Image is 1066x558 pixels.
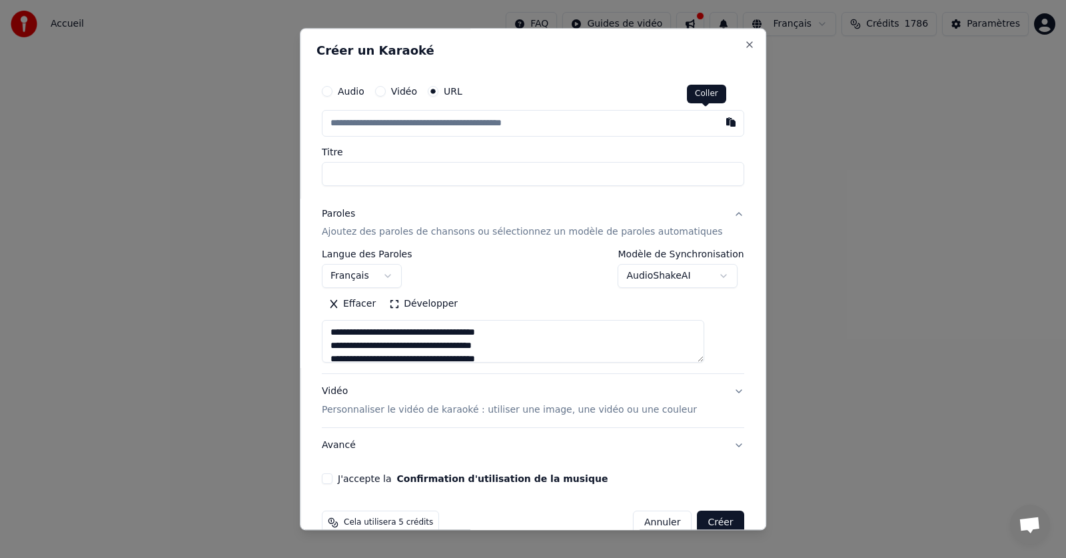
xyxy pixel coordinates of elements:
button: J'accepte la [397,475,608,484]
label: J'accepte la [338,475,608,484]
div: Vidéo [322,385,697,417]
div: Coller [687,85,726,103]
button: Développer [382,294,464,315]
label: Langue des Paroles [322,250,412,259]
label: Modèle de Synchronisation [618,250,744,259]
div: Paroles [322,207,355,221]
span: Cela utilisera 5 crédits [344,518,433,529]
div: ParolesAjoutez des paroles de chansons ou sélectionnez un modèle de paroles automatiques [322,250,744,374]
button: Créer [698,511,744,535]
label: Audio [338,87,364,96]
p: Ajoutez des paroles de chansons ou sélectionnez un modèle de paroles automatiques [322,226,723,239]
p: Personnaliser le vidéo de karaoké : utiliser une image, une vidéo ou une couleur [322,404,697,417]
label: URL [444,87,462,96]
button: Annuler [633,511,692,535]
label: Vidéo [391,87,417,96]
h2: Créer un Karaoké [316,45,750,57]
button: Avancé [322,429,744,463]
button: ParolesAjoutez des paroles de chansons ou sélectionnez un modèle de paroles automatiques [322,197,744,250]
button: VidéoPersonnaliser le vidéo de karaoké : utiliser une image, une vidéo ou une couleur [322,375,744,428]
button: Effacer [322,294,382,315]
label: Titre [322,147,744,157]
